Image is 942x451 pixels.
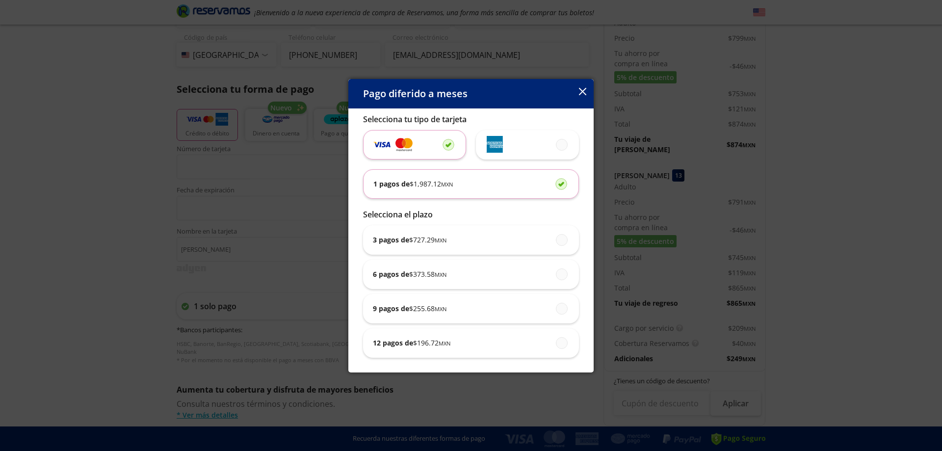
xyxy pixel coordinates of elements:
[439,340,450,347] small: MXN
[413,338,450,348] span: $ 196.72
[373,235,446,245] p: 3 pagos de
[363,113,579,125] p: Selecciona tu tipo de tarjeta
[395,137,413,153] img: svg+xml;base64,PD94bWwgdmVyc2lvbj0iMS4wIiBlbmNvZGluZz0iVVRGLTgiIHN0YW5kYWxvbmU9Im5vIj8+Cjxzdmcgd2...
[363,86,468,101] p: Pago diferido a meses
[410,179,453,189] span: $ 1,987.12
[373,179,453,189] p: 1 pagos de
[441,181,453,188] small: MXN
[409,303,446,314] span: $ 255.68
[373,338,450,348] p: 12 pagos de
[363,209,579,220] p: Selecciona el plazo
[409,235,446,245] span: $ 727.29
[435,271,446,278] small: MXN
[486,136,503,153] img: svg+xml;base64,PD94bWwgdmVyc2lvbj0iMS4wIiBlbmNvZGluZz0iVVRGLTgiIHN0YW5kYWxvbmU9Im5vIj8+Cjxzdmcgd2...
[373,269,446,279] p: 6 pagos de
[435,305,446,313] small: MXN
[409,269,446,279] span: $ 373.58
[373,303,446,314] p: 9 pagos de
[373,139,391,150] img: svg+xml;base64,PD94bWwgdmVyc2lvbj0iMS4wIiBlbmNvZGluZz0iVVRGLTgiIHN0YW5kYWxvbmU9Im5vIj8+Cjxzdmcgd2...
[435,237,446,244] small: MXN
